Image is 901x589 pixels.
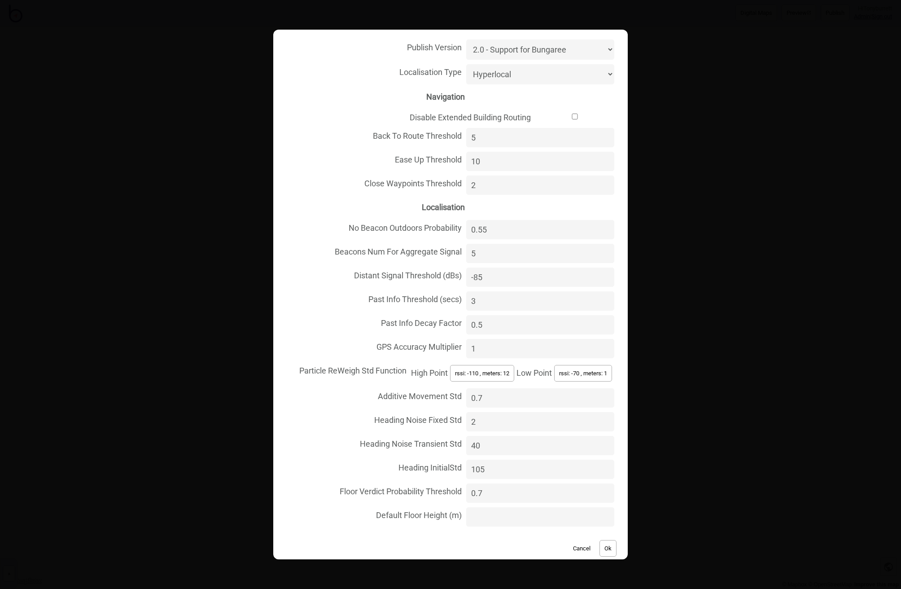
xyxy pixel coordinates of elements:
input: Default Floor Height (m) [466,507,614,527]
span: Localisation [282,197,465,215]
button: rssi: -70 , meters: 1 [554,365,612,382]
input: Heading Noise Fixed Std [466,412,614,431]
button: rssi: -110 , meters: 12 [450,365,514,382]
span: GPS Accuracy Multiplier [282,337,462,355]
span: Heading InitialStd [282,457,462,476]
input: Additive Movement Std [466,388,614,408]
input: Beacons Num For Aggregate Signal [466,244,614,263]
span: Disable Extended Building Routing [282,107,531,126]
input: Heading InitialStd [466,460,614,479]
input: Distant Signal Threshold (dBs) [466,268,614,287]
input: Disable Extended Building Routing [535,114,614,119]
span: Close Waypoints Threshold [282,173,462,192]
span: Past Info Threshold (secs) [282,289,462,308]
span: Default Floor Height (m) [282,505,462,523]
div: High Point Low Point [411,363,614,384]
input: Ease Up Threshold [466,152,614,171]
span: Navigation [282,87,465,105]
input: Floor Verdict Probability Threshold [466,484,614,503]
span: Heading Noise Transient Std [282,434,462,452]
input: Close Waypoints Threshold [466,176,614,195]
span: Publish Version [282,37,462,56]
select: Localisation Type [466,64,614,84]
span: Localisation Type [282,62,462,80]
span: Back To Route Threshold [282,126,462,144]
span: Floor Verdict Probability Threshold [282,481,462,500]
button: Cancel [569,540,595,557]
input: GPS Accuracy Multiplier [466,339,614,358]
span: Particle ReWeigh Std Function [282,360,407,379]
span: Distant Signal Threshold (dBs) [282,265,462,284]
input: Past Info Threshold (secs) [466,291,614,311]
span: Heading Noise Fixed Std [282,410,462,428]
button: Ok [599,540,617,557]
input: Heading Noise Transient Std [466,436,614,455]
span: Additive Movement Std [282,386,462,404]
select: Publish Version [466,40,614,60]
input: No Beacon Outdoors Probability [466,220,614,239]
input: Past Info Decay Factor [466,315,614,334]
span: Past Info Decay Factor [282,313,462,331]
span: Beacons Num For Aggregate Signal [282,242,462,260]
span: No Beacon Outdoors Probability [282,218,462,236]
input: Back To Route Threshold [466,128,614,147]
span: Ease Up Threshold [282,149,462,168]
